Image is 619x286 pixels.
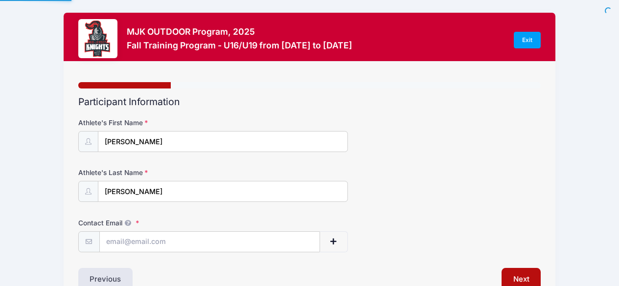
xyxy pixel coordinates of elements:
[99,231,321,252] input: email@email.com
[78,168,232,177] label: Athlete's Last Name
[98,131,348,152] input: Athlete's First Name
[127,40,352,50] h3: Fall Training Program - U16/U19 from [DATE] to [DATE]
[78,96,541,108] h2: Participant Information
[127,26,352,37] h3: MJK OUTDOOR Program, 2025
[98,181,348,202] input: Athlete's Last Name
[78,218,232,228] label: Contact Email
[78,118,232,128] label: Athlete's First Name
[514,32,541,48] a: Exit
[122,219,134,227] span: We will send confirmations, payment reminders, and custom email messages to each address listed. ...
